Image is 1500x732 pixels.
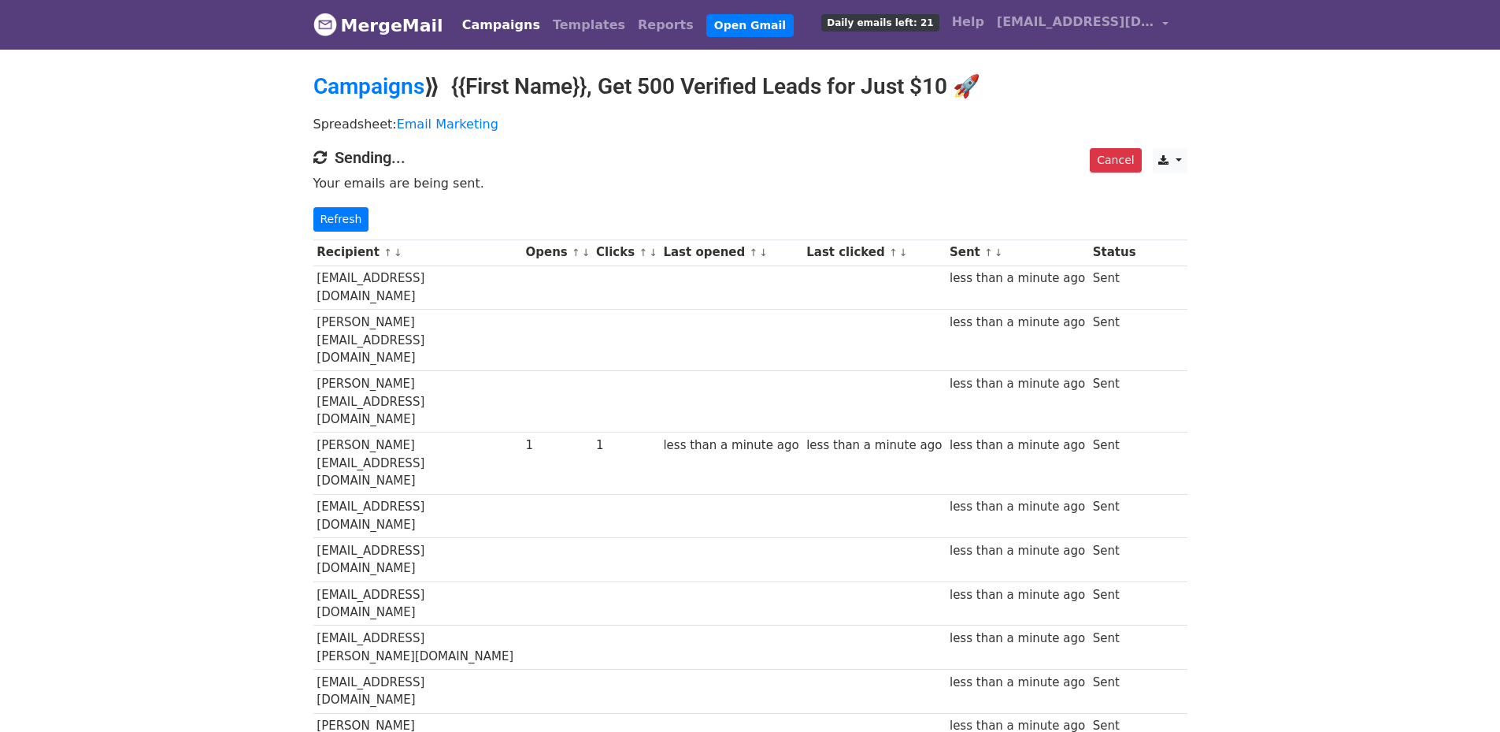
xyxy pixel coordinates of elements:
[997,13,1154,32] span: [EMAIL_ADDRESS][DOMAIN_NAME]
[1089,626,1139,670] td: Sent
[1089,669,1139,713] td: Sent
[950,375,1085,393] div: less than a minute ago
[950,586,1085,604] div: less than a minute ago
[984,247,993,258] a: ↑
[592,240,659,266] th: Clicks
[759,247,768,258] a: ↓
[946,240,1089,266] th: Sent
[1090,148,1141,173] a: Cancel
[313,538,522,582] td: [EMAIL_ADDRESS][DOMAIN_NAME]
[950,630,1085,648] div: less than a minute ago
[313,9,443,42] a: MergeMail
[313,371,522,433] td: [PERSON_NAME][EMAIL_ADDRESS][DOMAIN_NAME]
[994,247,1003,258] a: ↓
[572,247,580,258] a: ↑
[383,247,392,258] a: ↑
[456,9,546,41] a: Campaigns
[821,14,939,32] span: Daily emails left: 21
[313,73,1187,100] h2: ⟫ {{First Name}}, Get 500 Verified Leads for Just $10 🚀
[1089,582,1139,626] td: Sent
[663,437,798,455] div: less than a minute ago
[313,148,1187,167] h4: Sending...
[950,314,1085,332] div: less than a minute ago
[313,207,369,232] a: Refresh
[660,240,803,266] th: Last opened
[1089,310,1139,371] td: Sent
[313,116,1187,132] p: Spreadsheet:
[313,433,522,494] td: [PERSON_NAME][EMAIL_ADDRESS][DOMAIN_NAME]
[950,437,1085,455] div: less than a minute ago
[1089,538,1139,582] td: Sent
[631,9,700,41] a: Reports
[1089,266,1139,310] td: Sent
[582,247,591,258] a: ↓
[749,247,757,258] a: ↑
[950,269,1085,288] div: less than a minute ago
[313,582,522,626] td: [EMAIL_ADDRESS][DOMAIN_NAME]
[313,310,522,371] td: [PERSON_NAME][EMAIL_ADDRESS][DOMAIN_NAME]
[950,542,1085,560] div: less than a minute ago
[802,240,946,266] th: Last clicked
[639,247,647,258] a: ↑
[1089,494,1139,538] td: Sent
[313,494,522,538] td: [EMAIL_ADDRESS][DOMAIN_NAME]
[1089,240,1139,266] th: Status
[991,6,1175,43] a: [EMAIL_ADDRESS][DOMAIN_NAME]
[313,175,1187,191] p: Your emails are being sent.
[313,626,522,670] td: [EMAIL_ADDRESS][PERSON_NAME][DOMAIN_NAME]
[806,437,942,455] div: less than a minute ago
[889,247,898,258] a: ↑
[394,247,402,258] a: ↓
[313,669,522,713] td: [EMAIL_ADDRESS][DOMAIN_NAME]
[950,498,1085,516] div: less than a minute ago
[1089,371,1139,433] td: Sent
[706,14,794,37] a: Open Gmail
[946,6,991,38] a: Help
[313,73,424,99] a: Campaigns
[546,9,631,41] a: Templates
[596,437,656,455] div: 1
[313,266,522,310] td: [EMAIL_ADDRESS][DOMAIN_NAME]
[313,240,522,266] th: Recipient
[1089,433,1139,494] td: Sent
[950,674,1085,692] div: less than a minute ago
[815,6,945,38] a: Daily emails left: 21
[397,117,498,132] a: Email Marketing
[522,240,593,266] th: Opens
[649,247,657,258] a: ↓
[313,13,337,36] img: MergeMail logo
[526,437,589,455] div: 1
[899,247,908,258] a: ↓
